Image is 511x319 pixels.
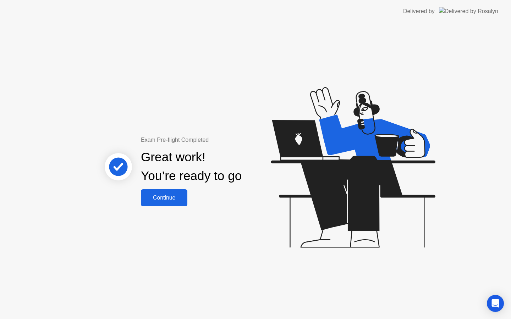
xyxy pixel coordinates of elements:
div: Continue [143,195,185,201]
button: Continue [141,189,187,206]
div: Open Intercom Messenger [487,295,504,312]
img: Delivered by Rosalyn [439,7,498,15]
div: Delivered by [403,7,435,16]
div: Exam Pre-flight Completed [141,136,287,144]
div: Great work! You’re ready to go [141,148,242,185]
